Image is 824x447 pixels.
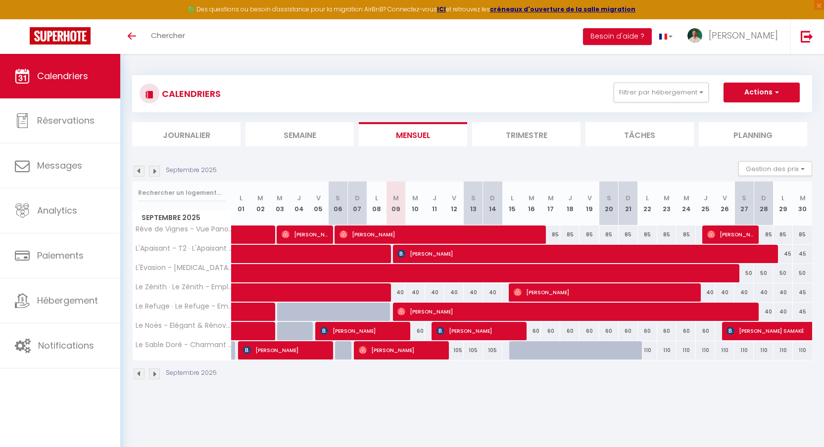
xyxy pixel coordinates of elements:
[38,339,94,352] span: Notifications
[522,181,541,225] th: 16
[425,283,444,302] div: 40
[133,211,231,225] span: Septembre 2025
[607,193,611,203] abbr: S
[638,225,657,244] div: 85
[680,19,790,54] a: ... [PERSON_NAME]
[134,245,233,252] span: L'Apaisant - T2 · L'Apaisant - Le confort au centre de Dax - T2
[132,122,241,146] li: Journalier
[166,368,217,378] p: Septembre 2025
[774,225,793,244] div: 85
[715,341,734,359] div: 110
[471,193,476,203] abbr: S
[134,341,233,349] span: Le Sable Doré - Charmant & Rénové | T2 - Clim-Parking-[GEOGRAPHIC_DATA]
[638,181,657,225] th: 22
[664,193,670,203] abbr: M
[781,193,784,203] abbr: L
[657,341,677,359] div: 110
[444,181,464,225] th: 12
[405,322,425,340] div: 60
[134,283,233,291] span: Le Zénith · Le Zénith - Emplacement central à Dax - T2
[677,322,696,340] div: 60
[464,283,483,302] div: 40
[619,181,638,225] th: 21
[761,193,766,203] abbr: D
[134,322,233,329] span: Le Noës - Élégant & Rénové | [MEDICAL_DATA] - Clim-Parking-Centre-[GEOGRAPHIC_DATA]
[599,225,619,244] div: 85
[529,193,534,203] abbr: M
[541,225,560,244] div: 85
[699,122,807,146] li: Planning
[587,193,592,203] abbr: V
[541,181,560,225] th: 17
[502,181,522,225] th: 15
[754,303,773,321] div: 40
[583,28,652,45] button: Besoin d'aide ?
[738,161,812,176] button: Gestion des prix
[490,193,495,203] abbr: D
[134,225,233,233] span: Rêve de Vignes - Vue Panoramique et Sauna
[386,181,405,225] th: 09
[793,225,812,244] div: 85
[734,283,754,302] div: 40
[232,181,251,225] th: 01
[397,302,760,321] span: [PERSON_NAME]
[683,193,689,203] abbr: M
[138,184,226,202] input: Rechercher un logement...
[774,283,793,302] div: 40
[548,193,554,203] abbr: M
[754,181,773,225] th: 28
[793,245,812,263] div: 45
[514,283,698,302] span: [PERSON_NAME]
[560,181,580,225] th: 18
[585,122,694,146] li: Tâches
[437,5,446,13] a: ICI
[541,322,560,340] div: 60
[677,225,696,244] div: 85
[240,193,242,203] abbr: L
[251,181,270,225] th: 02
[452,193,456,203] abbr: V
[774,341,793,359] div: 110
[801,30,813,43] img: logout
[320,321,406,340] span: [PERSON_NAME]
[166,166,217,175] p: Septembre 2025
[793,303,812,321] div: 45
[436,321,522,340] span: [PERSON_NAME]
[511,193,514,203] abbr: L
[580,322,599,340] div: 60
[490,5,635,13] a: créneaux d'ouverture de la salle migration
[393,193,399,203] abbr: M
[754,341,773,359] div: 110
[734,341,754,359] div: 110
[723,193,727,203] abbr: V
[580,181,599,225] th: 19
[793,283,812,302] div: 45
[793,341,812,359] div: 110
[464,341,483,359] div: 105
[37,159,82,172] span: Messages
[626,193,630,203] abbr: D
[277,193,283,203] abbr: M
[687,28,702,43] img: ...
[444,283,464,302] div: 40
[696,181,715,225] th: 25
[433,193,436,203] abbr: J
[245,122,354,146] li: Semaine
[134,264,233,271] span: L'Évasion - [MEDICAL_DATA] · L'Évasion - Votre expérience au coeur de Dax - [MEDICAL_DATA]
[619,322,638,340] div: 60
[257,193,263,203] abbr: M
[472,122,581,146] li: Trimestre
[614,83,709,102] button: Filtrer par hébergement
[599,322,619,340] div: 60
[657,322,677,340] div: 60
[696,283,715,302] div: 40
[464,181,483,225] th: 13
[270,181,290,225] th: 03
[800,193,806,203] abbr: M
[657,181,677,225] th: 23
[375,193,378,203] abbr: L
[37,204,77,217] span: Analytics
[328,181,347,225] th: 06
[638,341,657,359] div: 110
[774,245,793,263] div: 45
